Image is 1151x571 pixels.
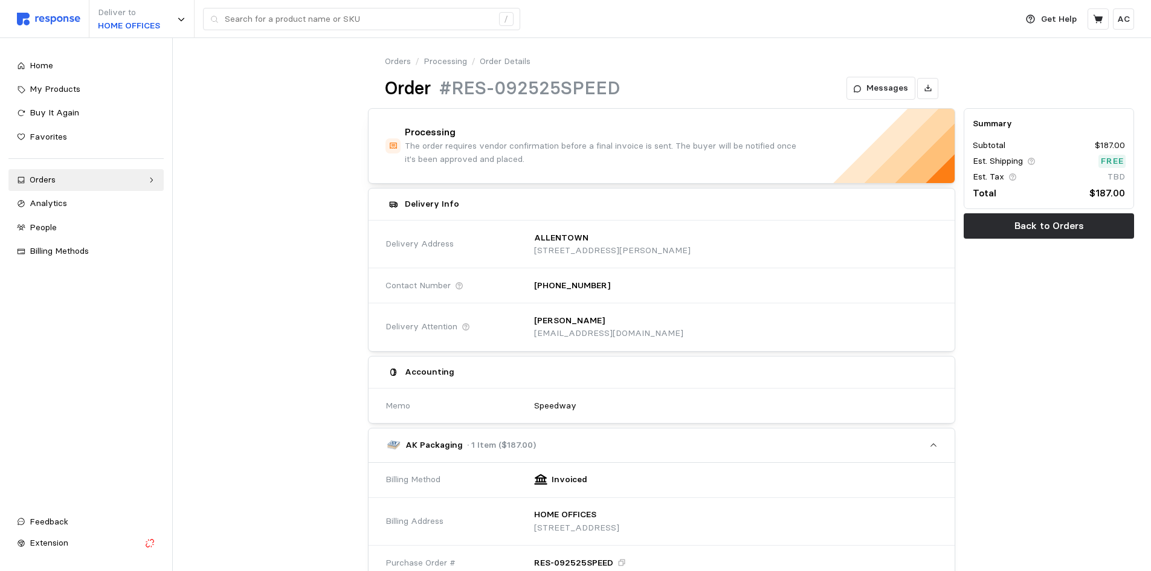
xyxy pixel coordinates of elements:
h1: Order [385,77,431,100]
p: [STREET_ADDRESS][PERSON_NAME] [534,244,691,257]
p: [PERSON_NAME] [534,314,605,327]
p: Order Details [480,55,530,68]
button: Feedback [8,511,164,533]
a: People [8,217,164,239]
h1: #RES-092525SPEED [439,77,620,100]
p: Messages [866,82,908,95]
a: Buy It Again [8,102,164,124]
p: [STREET_ADDRESS] [534,521,619,535]
button: Extension [8,532,164,554]
p: Total [973,185,996,201]
span: Home [30,60,53,71]
h5: Summary [973,117,1125,130]
p: Invoiced [552,473,587,486]
span: Billing Methods [30,245,89,256]
button: Messages [846,77,915,100]
p: AK Packaging [405,439,463,452]
a: Orders [385,55,411,68]
p: HOME OFFICES [98,19,160,33]
span: Billing Address [385,515,443,528]
p: Back to Orders [1014,218,1084,233]
p: ALLENTOWN [534,231,588,245]
p: RES-092525SPEED [534,556,613,570]
p: Subtotal [973,139,1005,152]
img: svg%3e [17,13,80,25]
span: Delivery Attention [385,320,457,334]
p: [EMAIL_ADDRESS][DOMAIN_NAME] [534,327,683,340]
p: · 1 Item ($187.00) [467,439,536,452]
span: Analytics [30,198,67,208]
span: Contact Number [385,279,451,292]
p: $187.00 [1095,139,1125,152]
a: Analytics [8,193,164,215]
span: Feedback [30,516,68,527]
p: HOME OFFICES [534,508,596,521]
p: The order requires vendor confirmation before a final invoice is sent. The buyer will be notified... [405,140,800,166]
span: My Products [30,83,80,94]
button: AK Packaging· 1 Item ($187.00) [369,428,955,462]
p: Get Help [1041,13,1077,26]
span: Extension [30,537,68,548]
p: AC [1117,13,1130,26]
div: / [499,12,514,27]
h5: Accounting [405,366,454,378]
p: Est. Shipping [973,155,1023,168]
p: [PHONE_NUMBER] [534,279,610,292]
div: Orders [30,173,143,187]
span: Buy It Again [30,107,79,118]
p: Est. Tax [973,170,1004,184]
a: Favorites [8,126,164,148]
a: Orders [8,169,164,191]
span: People [30,222,57,233]
a: Billing Methods [8,240,164,262]
a: Processing [424,55,467,68]
button: Get Help [1019,8,1084,31]
p: Speedway [534,399,576,413]
span: Billing Method [385,473,440,486]
span: Delivery Address [385,237,454,251]
span: Favorites [30,131,67,142]
span: Memo [385,399,410,413]
h5: Delivery Info [405,198,459,210]
p: / [415,55,419,68]
p: Deliver to [98,6,160,19]
p: Free [1100,155,1123,168]
p: / [471,55,476,68]
p: $187.00 [1089,185,1125,201]
input: Search for a product name or SKU [225,8,492,30]
p: TBD [1107,170,1125,184]
button: AC [1113,8,1134,30]
a: My Products [8,79,164,100]
a: Home [8,55,164,77]
h4: Processing [405,126,456,140]
button: Back to Orders [964,213,1134,239]
span: Purchase Order # [385,556,456,570]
